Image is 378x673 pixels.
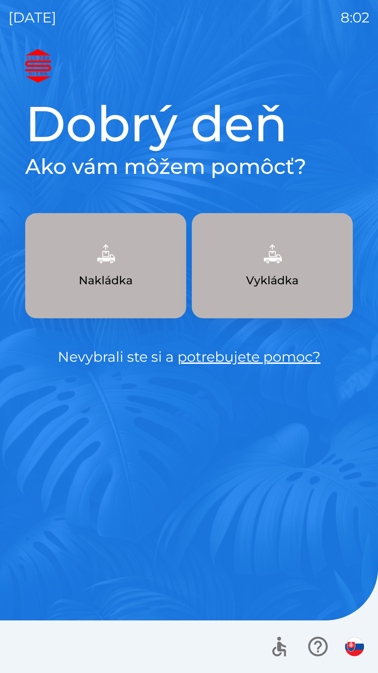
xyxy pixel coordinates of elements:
p: [DATE] [8,7,56,28]
p: Nakládka [79,272,133,289]
h2: Ako vám môžem pomôcť? [25,154,353,179]
img: 9957f61b-5a77-4cda-b04a-829d24c9f37e.png [90,238,121,269]
button: Vykládka [192,213,353,318]
img: Logo [25,49,353,83]
p: Nevybrali ste si a [25,346,353,367]
img: 6e47bb1a-0e3d-42fb-b293-4c1d94981b35.png [257,238,288,269]
p: Vykládka [246,272,299,289]
p: 8:02 [341,7,370,28]
a: potrebujete pomoc? [177,348,321,365]
button: Nakládka [25,213,186,318]
img: sk flag [345,637,364,656]
h1: Dobrý deň [25,94,353,154]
